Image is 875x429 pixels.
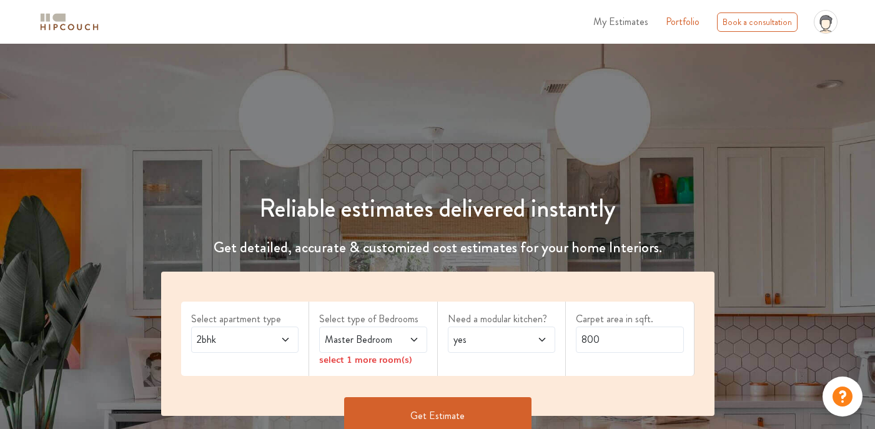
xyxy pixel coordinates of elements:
span: My Estimates [593,14,648,29]
img: logo-horizontal.svg [38,11,101,33]
span: logo-horizontal.svg [38,8,101,36]
div: Book a consultation [717,12,798,32]
h4: Get detailed, accurate & customized cost estimates for your home Interiors. [154,239,722,257]
span: Master Bedroom [322,332,395,347]
label: Select apartment type [191,312,299,327]
label: Need a modular kitchen? [448,312,556,327]
input: Enter area sqft [576,327,684,353]
a: Portfolio [666,14,700,29]
h1: Reliable estimates delivered instantly [154,194,722,224]
span: yes [451,332,523,347]
div: select 1 more room(s) [319,353,427,366]
label: Select type of Bedrooms [319,312,427,327]
label: Carpet area in sqft. [576,312,684,327]
span: 2bhk [194,332,267,347]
